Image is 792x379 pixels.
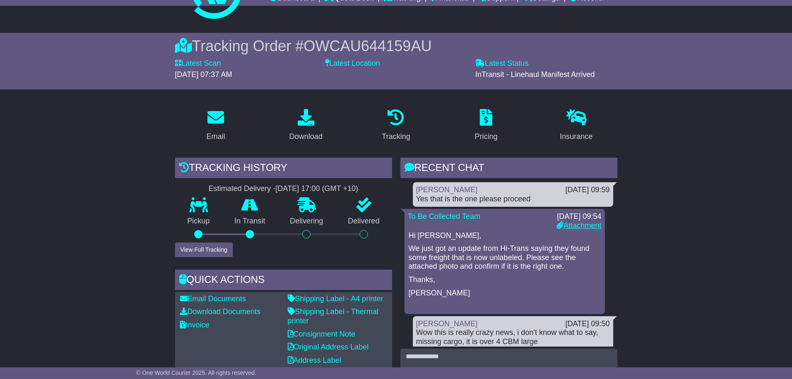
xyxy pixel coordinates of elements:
[382,131,410,142] div: Tracking
[175,70,232,79] span: [DATE] 07:37 AM
[180,307,261,316] a: Download Documents
[175,243,233,257] button: View Full Tracking
[201,106,230,145] a: Email
[206,131,225,142] div: Email
[400,158,617,180] div: RECENT CHAT
[175,59,221,68] label: Latest Scan
[416,320,478,328] a: [PERSON_NAME]
[276,184,358,193] div: [DATE] 17:00 (GMT +10)
[409,244,601,271] p: We just got an update from Hi-Trans saying they found some freight that is now unlabeled. Please ...
[303,37,432,54] span: OWCAU644159AU
[409,275,601,285] p: Thanks,
[408,212,481,220] a: To Be Collected Team
[555,106,598,145] a: Insurance
[284,106,328,145] a: Download
[325,59,380,68] label: Latest Location
[336,217,392,226] p: Delivered
[288,295,383,303] a: Shipping Label - A4 printer
[416,328,610,346] div: Wow this is really crazy news, i don't know what to say, missing cargo, it is over 4 CBM large
[560,131,593,142] div: Insurance
[180,295,246,303] a: Email Documents
[475,59,528,68] label: Latest Status
[416,195,610,204] div: Yes that is the one please proceed
[469,106,503,145] a: Pricing
[222,217,278,226] p: In Transit
[175,270,392,292] div: Quick Actions
[288,356,341,364] a: Address Label
[475,70,595,79] span: InTransit - Linehaul Manifest Arrived
[557,221,601,230] a: Attachment
[416,186,478,194] a: [PERSON_NAME]
[475,131,498,142] div: Pricing
[289,131,323,142] div: Download
[288,307,379,325] a: Shipping Label - Thermal printer
[175,37,617,55] div: Tracking Order #
[409,231,601,240] p: Hi [PERSON_NAME],
[565,320,610,329] div: [DATE] 09:50
[557,212,601,221] div: [DATE] 09:54
[175,184,392,193] div: Estimated Delivery -
[175,158,392,180] div: Tracking history
[288,330,355,338] a: Consignment Note
[278,217,336,226] p: Delivering
[288,343,369,351] a: Original Address Label
[376,106,415,145] a: Tracking
[136,369,257,376] span: © One World Courier 2025. All rights reserved.
[175,217,222,226] p: Pickup
[180,321,210,329] a: Invoice
[565,186,610,195] div: [DATE] 09:59
[409,289,601,298] p: [PERSON_NAME]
